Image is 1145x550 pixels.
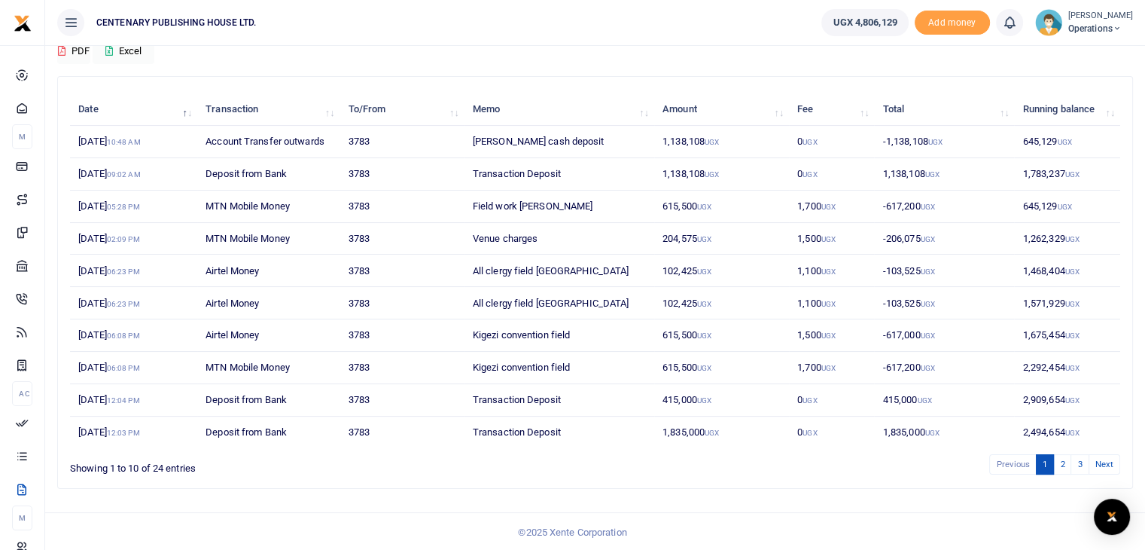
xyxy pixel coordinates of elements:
small: UGX [1065,267,1080,276]
small: UGX [925,170,939,179]
a: Add money [915,16,990,27]
th: Amount: activate to sort column ascending [654,93,789,126]
small: UGX [920,300,934,308]
small: UGX [821,267,836,276]
li: Toup your wallet [915,11,990,35]
td: [DATE] [70,223,197,255]
small: [PERSON_NAME] [1068,10,1133,23]
td: 0 [789,384,875,417]
td: MTN Mobile Money [197,352,340,384]
td: All clergy field [GEOGRAPHIC_DATA] [464,287,654,319]
small: 12:03 PM [107,429,140,437]
td: 0 [789,158,875,191]
small: UGX [821,235,836,243]
small: UGX [705,138,719,146]
span: CENTENARY PUBLISHING HOUSE LTD. [90,16,262,29]
small: 02:09 PM [107,235,140,243]
th: Total: activate to sort column ascending [874,93,1014,126]
td: 615,500 [654,191,789,223]
li: M [12,506,32,530]
td: 1,700 [789,352,875,384]
td: 1,835,000 [654,417,789,448]
td: All clergy field [GEOGRAPHIC_DATA] [464,255,654,287]
td: [DATE] [70,158,197,191]
td: -1,138,108 [874,126,1014,158]
td: Venue charges [464,223,654,255]
td: 3783 [340,191,464,223]
small: 06:23 PM [107,300,140,308]
td: -206,075 [874,223,1014,255]
small: UGX [697,364,711,372]
small: UGX [697,235,711,243]
span: UGX 4,806,129 [833,15,897,30]
td: -617,200 [874,191,1014,223]
small: 06:08 PM [107,332,140,340]
small: UGX [821,332,836,340]
td: 1,100 [789,255,875,287]
td: 2,494,654 [1014,417,1120,448]
small: UGX [697,267,711,276]
td: 645,129 [1014,191,1120,223]
td: [DATE] [70,384,197,417]
li: Wallet ballance [815,9,914,36]
a: 1 [1036,454,1054,475]
td: 3783 [340,352,464,384]
td: 1,835,000 [874,417,1014,448]
small: UGX [928,138,942,146]
th: Fee: activate to sort column ascending [789,93,875,126]
td: Field work [PERSON_NAME] [464,191,654,223]
small: UGX [1065,396,1080,405]
td: 1,700 [789,191,875,223]
small: UGX [920,267,934,276]
td: 0 [789,126,875,158]
td: 1,468,404 [1014,255,1120,287]
td: Airtel Money [197,255,340,287]
td: 615,500 [654,319,789,352]
small: UGX [697,332,711,340]
small: 05:28 PM [107,203,140,211]
td: [PERSON_NAME] cash deposit [464,126,654,158]
small: UGX [821,364,836,372]
td: [DATE] [70,319,197,352]
td: Deposit from Bank [197,158,340,191]
td: Kigezi convention field [464,352,654,384]
small: UGX [697,396,711,405]
td: Airtel Money [197,319,340,352]
td: 1,100 [789,287,875,319]
small: UGX [925,429,939,437]
div: Open Intercom Messenger [1094,499,1130,535]
small: UGX [1065,364,1080,372]
small: UGX [697,203,711,211]
div: Showing 1 to 10 of 24 entries [70,453,501,476]
td: Transaction Deposit [464,384,654,417]
small: 09:02 AM [107,170,141,179]
li: M [12,124,32,149]
td: 3783 [340,287,464,319]
img: profile-user [1035,9,1062,36]
a: profile-user [PERSON_NAME] Operations [1035,9,1133,36]
td: 3783 [340,158,464,191]
small: UGX [920,203,934,211]
th: Running balance: activate to sort column ascending [1014,93,1120,126]
td: 2,292,454 [1014,352,1120,384]
td: 1,500 [789,223,875,255]
td: 2,909,654 [1014,384,1120,417]
td: 3783 [340,223,464,255]
li: Ac [12,381,32,406]
td: Kigezi convention field [464,319,654,352]
td: Transaction Deposit [464,158,654,191]
small: UGX [1065,300,1080,308]
small: UGX [1057,138,1071,146]
a: 3 [1070,454,1089,475]
small: UGX [802,429,817,437]
td: 3783 [340,417,464,448]
td: 3783 [340,126,464,158]
td: -617,000 [874,319,1014,352]
small: 10:48 AM [107,138,141,146]
td: [DATE] [70,352,197,384]
td: 1,138,108 [874,158,1014,191]
td: Transaction Deposit [464,417,654,448]
td: 3783 [340,384,464,417]
td: 415,000 [654,384,789,417]
small: 12:04 PM [107,396,140,405]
